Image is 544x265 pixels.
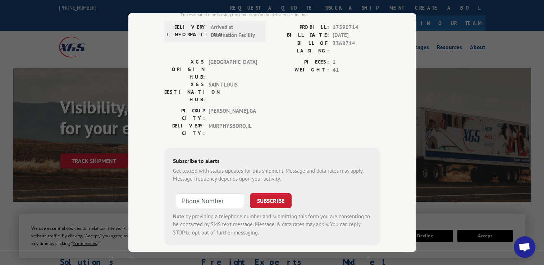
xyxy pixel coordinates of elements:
label: BILL OF LADING: [272,39,329,54]
span: [PERSON_NAME] , GA [209,107,257,122]
label: PIECES: [272,58,329,66]
label: DELIVERY CITY: [164,122,205,137]
div: by providing a telephone number and submitting this form you are consenting to be contacted by SM... [173,212,371,237]
span: [GEOGRAPHIC_DATA] [209,58,257,80]
label: DELIVERY INFORMATION: [166,23,207,39]
div: Subscribe to alerts [173,156,371,167]
span: MURPHYSBORO , IL [209,122,257,137]
button: SUBSCRIBE [250,193,292,208]
span: SAINT LOUIS [209,80,257,103]
label: WEIGHT: [272,66,329,74]
label: PROBILL: [272,23,329,31]
label: PICKUP CITY: [164,107,205,122]
div: Get texted with status updates for this shipment. Message and data rates may apply. Message frequ... [173,167,371,183]
div: The estimated time is using the time zone for the delivery destination. [180,11,380,18]
span: 1 [333,58,380,66]
label: BILL DATE: [272,31,329,39]
label: XGS DESTINATION HUB: [164,80,205,103]
a: Open chat [514,236,535,258]
span: 41 [333,66,380,74]
label: XGS ORIGIN HUB: [164,58,205,80]
strong: Note: [173,213,186,219]
span: [DATE] [333,31,380,39]
span: Arrived at Destination Facility [211,23,259,39]
span: 3368714 [333,39,380,54]
input: Phone Number [176,193,244,208]
span: 17590714 [333,23,380,31]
